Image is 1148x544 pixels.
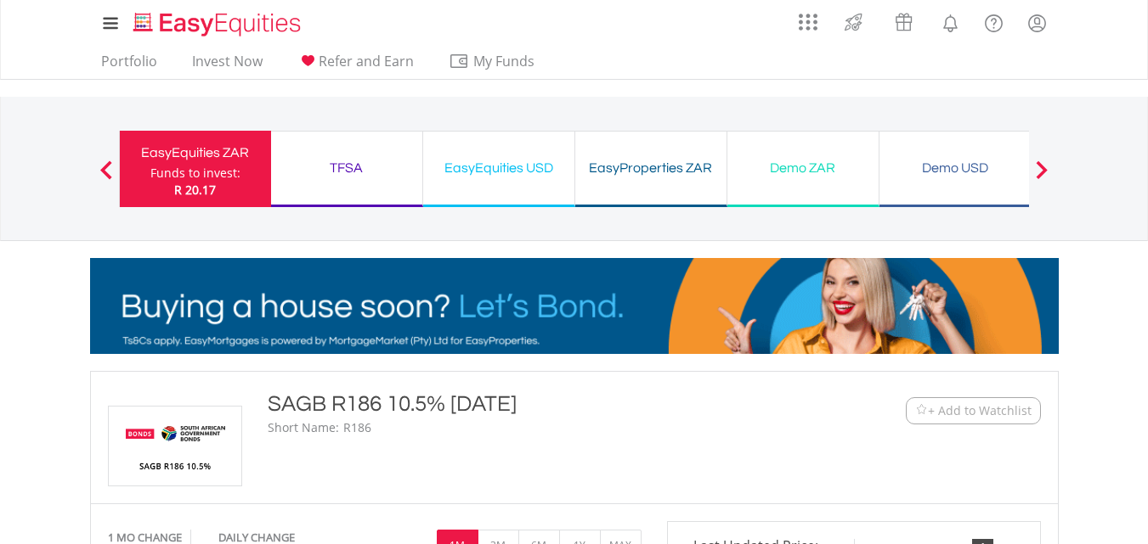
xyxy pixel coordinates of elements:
div: EasyEquities ZAR [130,141,261,165]
a: AppsGrid [788,4,828,31]
a: Vouchers [879,4,929,36]
img: EasyEquities_Logo.png [130,10,308,38]
a: Home page [127,4,308,38]
img: Watchlist [915,404,928,417]
a: FAQ's and Support [972,4,1015,38]
div: Short Name: [268,419,339,436]
div: Funds to invest: [150,165,240,182]
span: My Funds [449,50,560,72]
div: R186 [343,419,371,436]
div: SAGB R186 10.5% [DATE] [268,389,801,419]
a: Portfolio [94,53,164,79]
a: Refer and Earn [291,53,421,79]
img: vouchers-v2.svg [890,8,918,36]
img: EasyMortage Promotion Banner [90,258,1059,354]
div: EasyEquities USD [433,156,564,180]
div: Demo USD [890,156,1021,180]
img: EQU.ZA.R186.png [111,407,239,485]
button: Next [1025,169,1059,186]
span: R 20.17 [174,182,216,198]
span: Refer and Earn [319,52,414,70]
img: thrive-v2.svg [840,8,868,36]
div: EasyProperties ZAR [585,156,716,180]
div: Demo ZAR [738,156,868,180]
button: Watchlist + Add to Watchlist [906,397,1041,424]
button: Previous [89,169,123,186]
span: + Add to Watchlist [928,402,1032,419]
a: My Profile [1015,4,1059,42]
img: grid-menu-icon.svg [799,13,817,31]
a: Notifications [929,4,972,38]
div: TFSA [281,156,412,180]
a: Invest Now [185,53,269,79]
